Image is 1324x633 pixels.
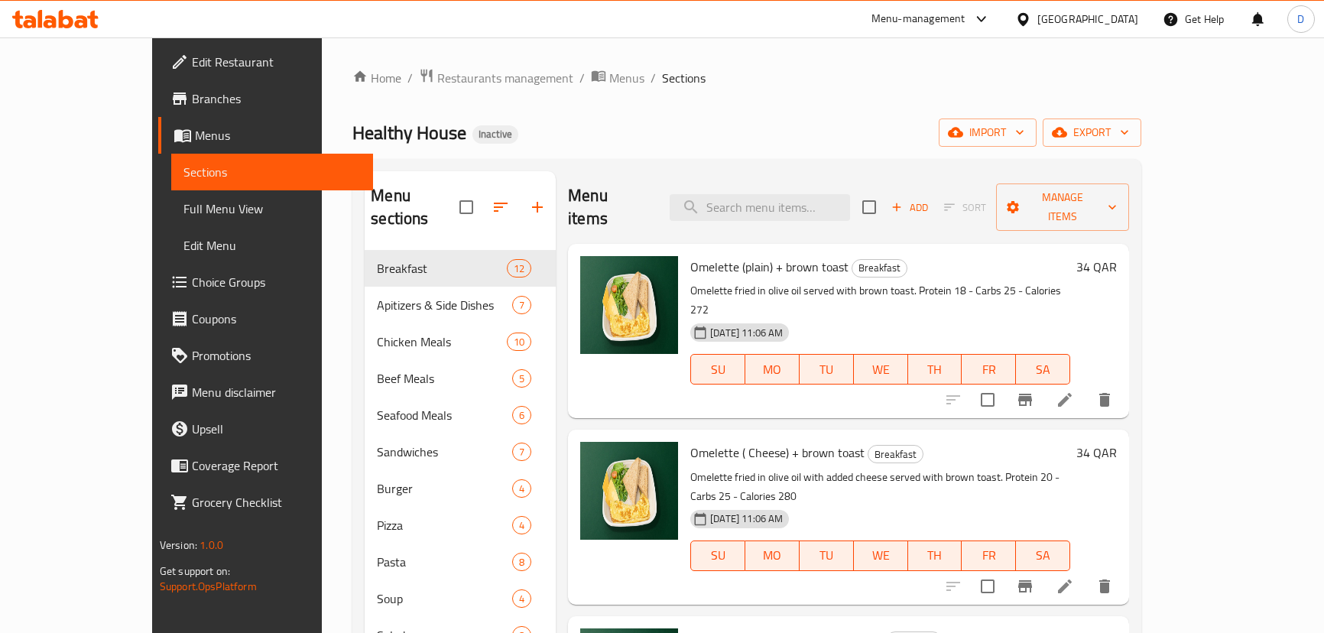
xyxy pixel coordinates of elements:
div: [GEOGRAPHIC_DATA] [1037,11,1138,28]
span: Sort sections [482,189,519,226]
div: Chicken Meals10 [365,323,556,360]
div: Beef Meals [377,369,512,388]
div: Inactive [472,125,518,144]
button: import [939,118,1037,147]
div: Breakfast [852,259,907,278]
div: Apitizers & Side Dishes7 [365,287,556,323]
span: D [1297,11,1304,28]
p: Omelette fried in olive oil served with brown toast. Protein 18 - Carbs 25 - Calories 272 [690,281,1070,320]
span: Select to update [972,384,1004,416]
span: export [1055,123,1129,142]
span: TU [806,359,848,381]
span: Breakfast [868,446,923,463]
span: Branches [192,89,361,108]
span: Apitizers & Side Dishes [377,296,512,314]
p: Omelette fried in olive oil with added cheese served with brown toast. Protein 20 - Carbs 25 - Ca... [690,468,1070,506]
button: TH [908,540,962,571]
div: Pasta [377,553,512,571]
span: TH [914,359,956,381]
div: items [512,589,531,608]
li: / [651,69,656,87]
span: Edit Restaurant [192,53,361,71]
span: Burger [377,479,512,498]
span: Restaurants management [437,69,573,87]
span: 1.0.0 [200,535,223,555]
button: FR [962,540,1016,571]
span: Breakfast [852,259,907,277]
div: Pasta8 [365,544,556,580]
h2: Menu items [568,184,651,230]
span: MO [751,544,793,566]
span: Grocery Checklist [192,493,361,511]
li: / [407,69,413,87]
a: Sections [171,154,373,190]
span: Omelette (plain) + brown toast [690,255,849,278]
button: Add section [519,189,556,226]
span: Sections [183,163,361,181]
span: 10 [508,335,531,349]
button: Branch-specific-item [1007,568,1043,605]
a: Branches [158,80,373,117]
span: Chicken Meals [377,333,507,351]
span: Seafood Meals [377,406,512,424]
span: Add item [885,196,934,219]
div: items [512,406,531,424]
div: items [512,516,531,534]
a: Home [352,69,401,87]
button: SU [690,540,745,571]
h6: 34 QAR [1076,256,1117,278]
img: Omelette (plain) + brown toast [580,256,678,354]
span: SA [1022,359,1064,381]
div: Burger4 [365,470,556,507]
span: 12 [508,261,531,276]
span: SU [697,359,739,381]
span: 4 [513,592,531,606]
span: Pizza [377,516,512,534]
a: Edit menu item [1056,391,1074,409]
div: Seafood Meals6 [365,397,556,433]
span: Select to update [972,570,1004,602]
a: Coverage Report [158,447,373,484]
div: Beef Meals5 [365,360,556,397]
span: SU [697,544,739,566]
a: Choice Groups [158,264,373,300]
span: Add [889,199,930,216]
div: Soup [377,589,512,608]
a: Coupons [158,300,373,337]
a: Grocery Checklist [158,484,373,521]
a: Upsell [158,411,373,447]
span: import [951,123,1024,142]
a: Menu disclaimer [158,374,373,411]
span: Get support on: [160,561,230,581]
div: items [512,369,531,388]
button: Manage items [996,183,1130,231]
span: 4 [513,482,531,496]
span: Select all sections [450,191,482,223]
span: [DATE] 11:06 AM [704,511,789,526]
input: search [670,194,850,221]
span: 7 [513,298,531,313]
span: Inactive [472,128,518,141]
a: Promotions [158,337,373,374]
div: items [512,479,531,498]
span: Full Menu View [183,200,361,218]
a: Menus [591,68,644,88]
h2: Menu sections [371,184,459,230]
span: Upsell [192,420,361,438]
span: Sandwiches [377,443,512,461]
span: Edit Menu [183,236,361,255]
span: Version: [160,535,197,555]
div: items [507,333,531,351]
span: FR [968,359,1010,381]
span: Promotions [192,346,361,365]
button: export [1043,118,1141,147]
button: MO [745,354,800,385]
a: Edit Menu [171,227,373,264]
span: Menu disclaimer [192,383,361,401]
button: TU [800,540,854,571]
